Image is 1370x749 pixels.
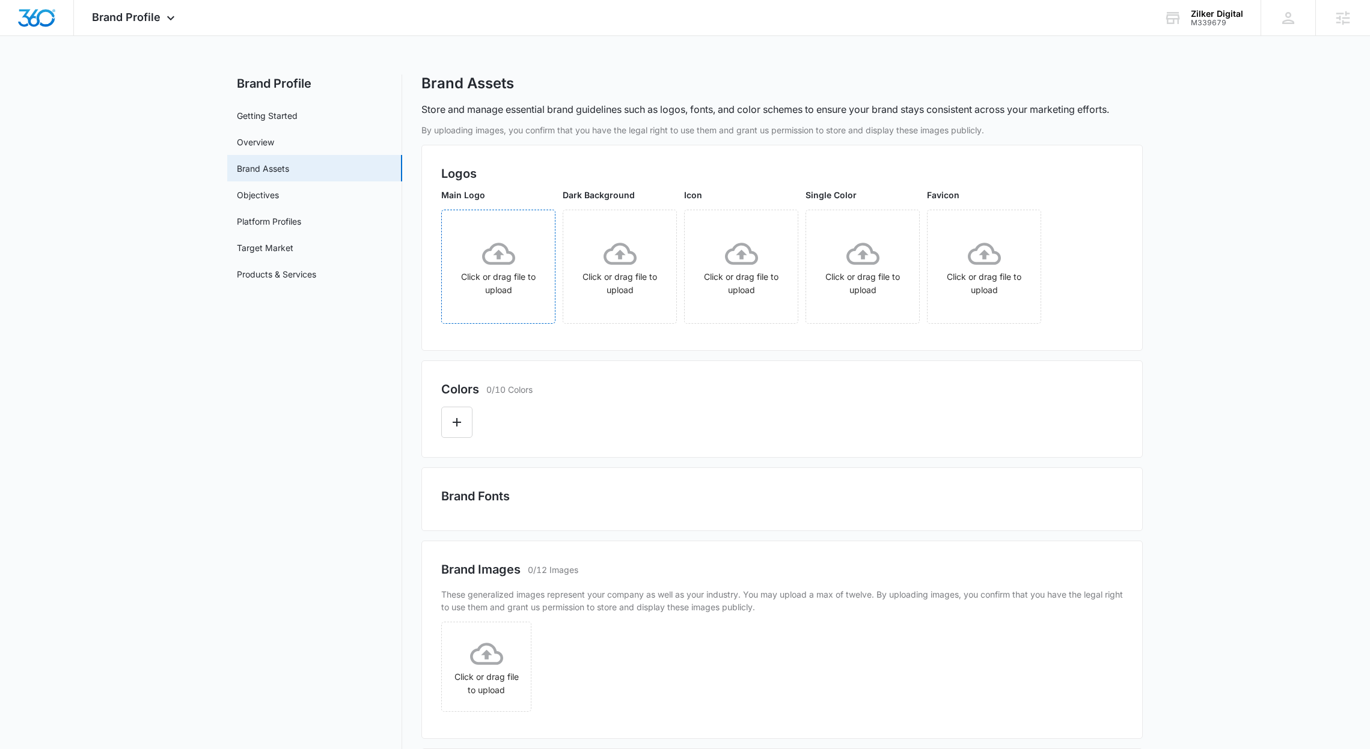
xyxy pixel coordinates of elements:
[528,563,578,576] p: 0/12 Images
[563,189,677,201] p: Dark Background
[237,162,289,175] a: Brand Assets
[237,189,279,201] a: Objectives
[237,109,298,122] a: Getting Started
[685,210,798,323] span: Click or drag file to upload
[442,637,531,697] div: Click or drag file to upload
[928,237,1041,297] div: Click or drag file to upload
[806,210,919,323] span: Click or drag file to upload
[442,622,531,711] span: Click or drag file to upload
[441,487,1123,505] h2: Brand Fonts
[927,189,1041,201] p: Favicon
[441,407,472,438] button: Edit Color
[806,237,919,297] div: Click or drag file to upload
[486,383,533,396] p: 0/10 Colors
[441,588,1123,613] p: These generalized images represent your company as well as your industry. You may upload a max of...
[441,189,555,201] p: Main Logo
[684,189,798,201] p: Icon
[442,210,555,323] span: Click or drag file to upload
[237,136,274,148] a: Overview
[441,560,521,578] h2: Brand Images
[563,210,676,323] span: Click or drag file to upload
[441,380,479,398] h2: Colors
[1191,9,1243,19] div: account name
[237,268,316,280] a: Products & Services
[237,215,301,228] a: Platform Profiles
[442,237,555,297] div: Click or drag file to upload
[1191,19,1243,27] div: account id
[563,237,676,297] div: Click or drag file to upload
[928,210,1041,323] span: Click or drag file to upload
[421,124,1143,136] p: By uploading images, you confirm that you have the legal right to use them and grant us permissio...
[421,102,1109,117] p: Store and manage essential brand guidelines such as logos, fonts, and color schemes to ensure you...
[685,237,798,297] div: Click or drag file to upload
[237,241,293,254] a: Target Market
[806,189,920,201] p: Single Color
[227,74,402,92] h2: Brand Profile
[92,11,161,23] span: Brand Profile
[441,165,1123,183] h2: Logos
[421,74,514,92] h1: Brand Assets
